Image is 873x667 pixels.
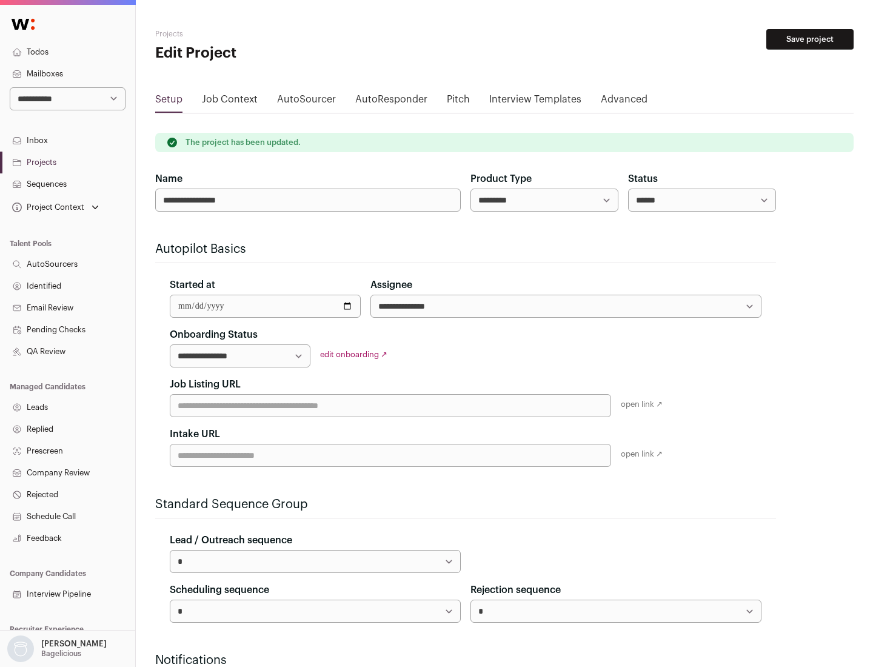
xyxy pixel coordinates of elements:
label: Assignee [370,278,412,292]
a: Advanced [601,92,647,112]
a: Setup [155,92,182,112]
label: Intake URL [170,427,220,441]
label: Started at [170,278,215,292]
label: Onboarding Status [170,327,258,342]
label: Scheduling sequence [170,583,269,597]
div: Project Context [10,203,84,212]
h1: Edit Project [155,44,388,63]
button: Save project [766,29,854,50]
a: Job Context [202,92,258,112]
a: AutoResponder [355,92,427,112]
p: [PERSON_NAME] [41,639,107,649]
label: Job Listing URL [170,377,241,392]
p: Bagelicious [41,649,81,659]
p: The project has been updated. [186,138,301,147]
a: AutoSourcer [277,92,336,112]
h2: Autopilot Basics [155,241,776,258]
label: Name [155,172,182,186]
label: Rejection sequence [470,583,561,597]
label: Lead / Outreach sequence [170,533,292,548]
a: Interview Templates [489,92,581,112]
button: Open dropdown [5,635,109,662]
button: Open dropdown [10,199,101,216]
img: nopic.png [7,635,34,662]
h2: Standard Sequence Group [155,496,776,513]
label: Status [628,172,658,186]
h2: Projects [155,29,388,39]
a: edit onboarding ↗ [320,350,387,358]
img: Wellfound [5,12,41,36]
label: Product Type [470,172,532,186]
a: Pitch [447,92,470,112]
